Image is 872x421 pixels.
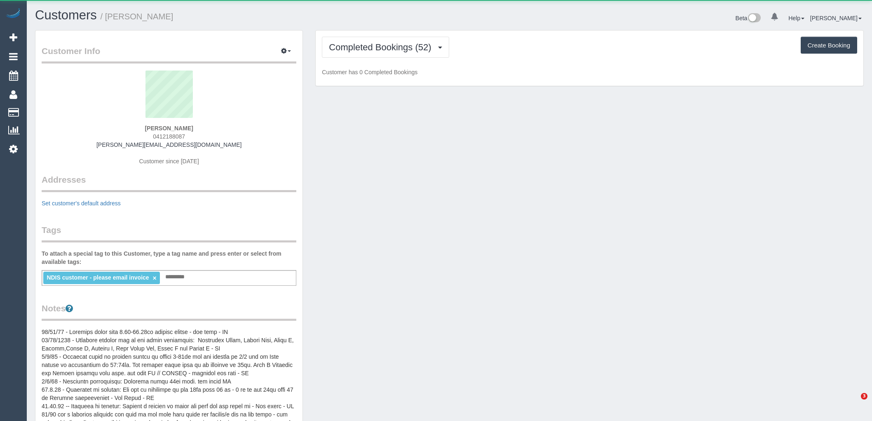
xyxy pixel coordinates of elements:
[96,141,241,148] a: [PERSON_NAME][EMAIL_ADDRESS][DOMAIN_NAME]
[322,37,449,58] button: Completed Bookings (52)
[35,8,97,22] a: Customers
[5,8,21,20] img: Automaid Logo
[810,15,862,21] a: [PERSON_NAME]
[42,302,296,321] legend: Notes
[322,68,857,76] p: Customer has 0 Completed Bookings
[788,15,804,21] a: Help
[145,125,193,132] strong: [PERSON_NAME]
[747,13,761,24] img: New interface
[42,224,296,242] legend: Tags
[47,274,149,281] span: NDIS customer - please email invoice
[101,12,173,21] small: / [PERSON_NAME]
[139,158,199,165] span: Customer since [DATE]
[329,42,435,52] span: Completed Bookings (52)
[42,200,121,207] a: Set customer's default address
[844,393,864,413] iframe: Intercom live chat
[861,393,867,400] span: 3
[42,45,296,64] legend: Customer Info
[153,275,157,282] a: ×
[801,37,857,54] button: Create Booking
[153,133,185,140] span: 0412188087
[736,15,761,21] a: Beta
[42,249,296,266] label: To attach a special tag to this Customer, type a tag name and press enter or select from availabl...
